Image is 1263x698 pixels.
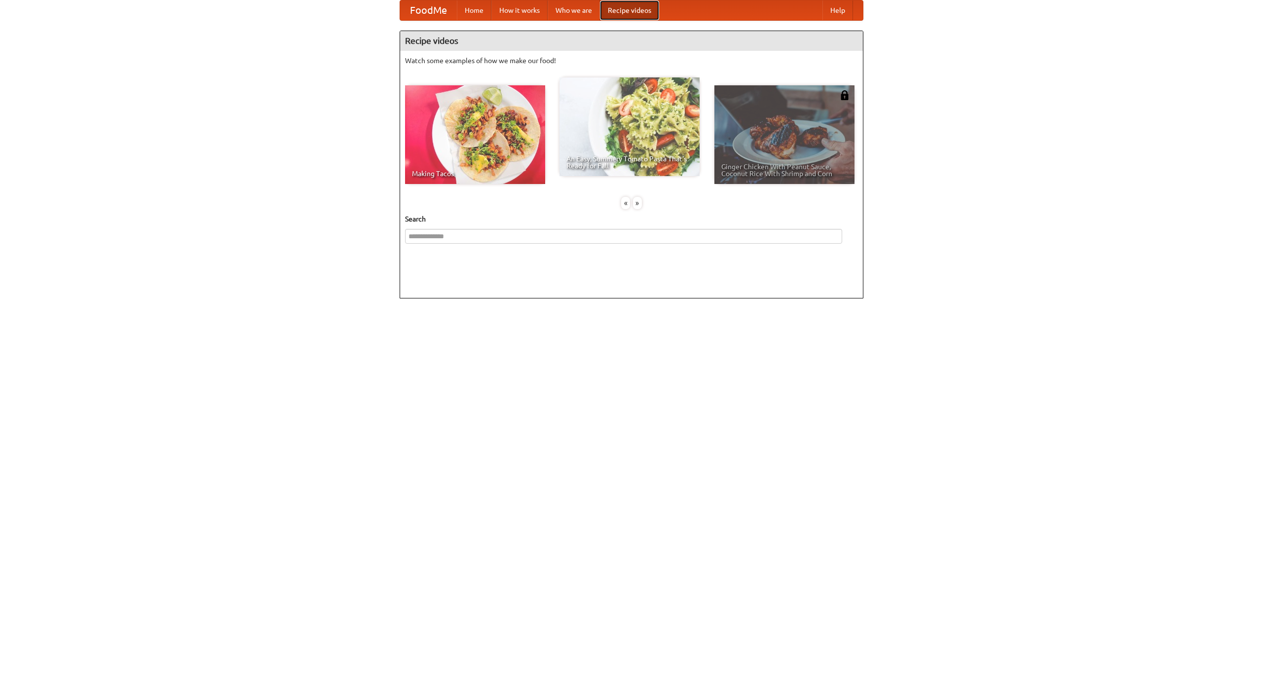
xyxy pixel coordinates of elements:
a: FoodMe [400,0,457,20]
a: Making Tacos [405,85,545,184]
img: 483408.png [840,90,850,100]
a: Recipe videos [600,0,659,20]
span: An Easy, Summery Tomato Pasta That's Ready for Fall [566,155,693,169]
div: « [621,197,630,209]
p: Watch some examples of how we make our food! [405,56,858,66]
a: An Easy, Summery Tomato Pasta That's Ready for Fall [559,77,700,176]
a: Home [457,0,491,20]
h4: Recipe videos [400,31,863,51]
a: Who we are [548,0,600,20]
h5: Search [405,214,858,224]
div: » [633,197,642,209]
span: Making Tacos [412,170,538,177]
a: Help [822,0,853,20]
a: How it works [491,0,548,20]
